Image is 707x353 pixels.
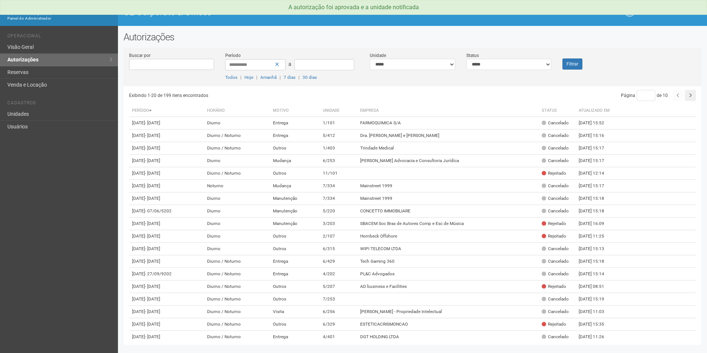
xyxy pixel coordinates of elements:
span: - 07/06/5202 [145,208,172,214]
div: Rejeitado [542,283,566,290]
th: Empresa [357,105,538,117]
h2: Autorizações [124,31,701,43]
div: Cancelado [542,309,569,315]
td: [DATE] 15:35 [576,318,616,331]
a: Amanhã [260,75,277,80]
td: Diurno / Noturno [204,255,270,268]
td: [DATE] [129,318,204,331]
td: Diurno [204,192,270,205]
div: Cancelado [542,183,569,189]
td: [DATE] [129,117,204,130]
td: Outros [270,167,320,180]
td: Visita [270,306,320,318]
td: Outros [270,243,320,255]
span: - [DATE] [145,296,160,302]
span: - [DATE] [145,309,160,314]
td: WIPI TELECOM LTDA [357,243,538,255]
span: | [280,75,281,80]
td: Diurno / Noturno [204,306,270,318]
td: 6/256 [320,306,357,318]
td: [DATE] [129,230,204,243]
td: Mainstreet 1999 [357,192,538,205]
td: Trindade Medical [357,142,538,155]
span: - [DATE] [145,183,160,188]
td: Entrega [270,130,320,142]
td: [DATE] 15:17 [576,155,616,167]
button: Filtrar [562,58,582,70]
a: 7 dias [284,75,295,80]
div: Cancelado [542,334,569,340]
td: Diurno / Noturno [204,293,270,306]
span: Página de 10 [621,93,668,98]
td: 6/253 [320,155,357,167]
td: [DATE] 08:51 [576,280,616,293]
td: [PERSON_NAME] - Propriedade Intelectual [357,306,538,318]
td: [DATE] [129,280,204,293]
td: Diurno / Noturno [204,142,270,155]
td: 6/429 [320,255,357,268]
div: Rejeitado [542,170,566,176]
td: Mainstreet 1999 [357,180,538,192]
a: 30 dias [302,75,317,80]
div: Cancelado [542,208,569,214]
td: [DATE] [129,255,204,268]
span: | [240,75,241,80]
td: [DATE] [129,180,204,192]
td: Manutenção [270,218,320,230]
td: Entrega [270,255,320,268]
span: a [288,61,291,67]
label: Período [225,52,241,59]
div: Cancelado [542,145,569,151]
div: Cancelado [542,246,569,252]
td: Outros [270,293,320,306]
td: 4/202 [320,268,357,280]
td: Manutenção [270,205,320,218]
td: [DATE] 15:52 [576,117,616,130]
td: 5/412 [320,130,357,142]
td: Diurno / Noturno [204,268,270,280]
td: [DATE] 11:25 [576,230,616,243]
td: Diurno / Noturno [204,167,270,180]
div: Cancelado [542,120,569,126]
td: 5/207 [320,280,357,293]
th: Unidade [320,105,357,117]
td: [DATE] [129,155,204,167]
td: 1/101 [320,117,357,130]
span: - [DATE] [145,196,160,201]
td: [DATE] [129,293,204,306]
li: Operacional [7,33,112,41]
td: [DATE] [129,130,204,142]
td: [DATE] 15:17 [576,180,616,192]
div: Rejeitado [542,321,566,327]
a: Todos [225,75,237,80]
td: Mudança [270,155,320,167]
td: ESTETICACRISMONCAO [357,318,538,331]
span: - [DATE] [145,171,160,176]
td: 11/101 [320,167,357,180]
div: Cancelado [542,132,569,139]
td: [DATE] [129,268,204,280]
span: - [DATE] [145,120,160,125]
td: Mudança [270,180,320,192]
td: Diurno / Noturno [204,280,270,293]
td: Outros [270,230,320,243]
td: [DATE] [129,192,204,205]
td: Noturno [204,180,270,192]
td: [DATE] 15:19 [576,293,616,306]
td: 1/403 [320,142,357,155]
td: 7/334 [320,192,357,205]
td: [DATE] [129,331,204,343]
span: | [298,75,300,80]
td: 3/203 [320,218,357,230]
td: 4/401 [320,331,357,343]
span: - [DATE] [145,322,160,327]
td: PL&C Advogados [357,268,538,280]
td: [DATE] 15:13 [576,243,616,255]
td: DGT HOLDING LTDA [357,331,538,343]
td: [DATE] [129,167,204,180]
div: Cancelado [542,195,569,202]
th: Status [539,105,576,117]
td: 5/220 [320,205,357,218]
td: Diurno / Noturno [204,318,270,331]
div: Rejeitado [542,233,566,239]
